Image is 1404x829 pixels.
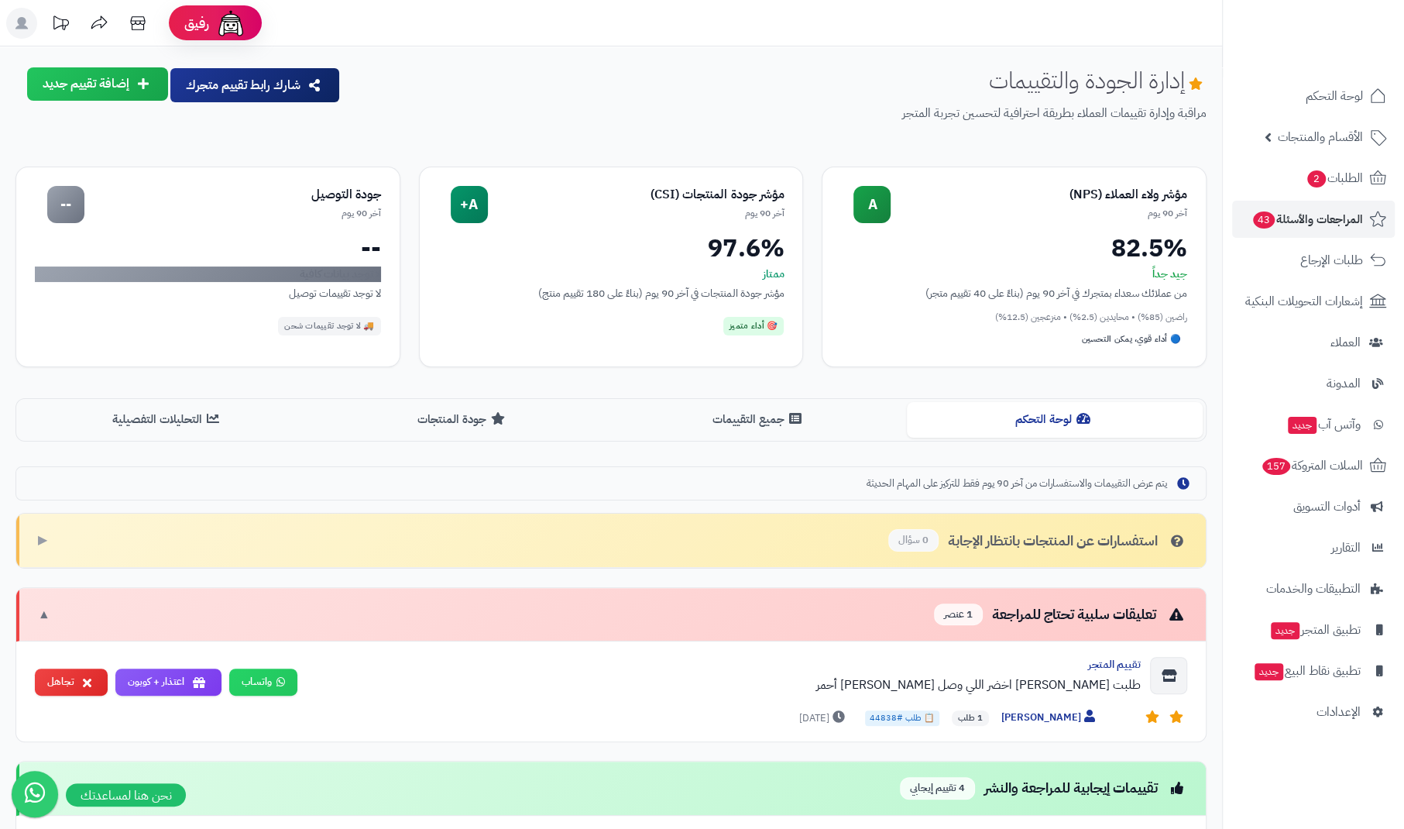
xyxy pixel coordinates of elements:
a: المراجعات والأسئلة43 [1232,201,1395,238]
a: تحديثات المنصة [41,8,80,43]
span: إشعارات التحويلات البنكية [1245,291,1363,312]
a: الطلبات2 [1232,160,1395,197]
span: الطلبات [1306,167,1363,189]
div: مؤشر ولاء العملاء (NPS) [891,186,1187,204]
span: المراجعات والأسئلة [1251,208,1363,230]
img: ai-face.png [215,8,246,39]
span: جديد [1288,417,1316,434]
div: -- [47,186,84,223]
span: رفيق [184,14,209,33]
span: جديد [1255,663,1283,680]
span: تطبيق نقاط البيع [1253,660,1361,682]
button: جودة المنتجات [315,402,611,437]
span: تطبيق المتجر [1269,619,1361,641]
span: العملاء [1330,332,1361,353]
span: 📋 طلب #44838 [865,710,939,726]
div: راضين (85%) • محايدين (2.5%) • منزعجين (12.5%) [841,311,1187,324]
button: شارك رابط تقييم متجرك [170,68,339,102]
div: لا توجد بيانات كافية [35,267,381,282]
div: جودة التوصيل [84,186,381,204]
span: [DATE] [799,710,849,726]
a: التطبيقات والخدمات [1232,570,1395,607]
div: 🚚 لا توجد تقييمات شحن [278,317,381,335]
span: التطبيقات والخدمات [1266,578,1361,600]
span: 157 [1262,458,1290,475]
div: لا توجد تقييمات توصيل [35,285,381,301]
span: 0 سؤال [888,529,939,552]
span: وآتس آب [1286,414,1361,435]
span: يتم عرض التقييمات والاستفسارات من آخر 90 يوم فقط للتركيز على المهام الحديثة [867,476,1167,491]
a: العملاء [1232,324,1395,361]
div: تقييم المتجر [310,657,1141,672]
a: أدوات التسويق [1232,488,1395,525]
span: 4 تقييم إيجابي [900,777,975,800]
button: لوحة التحكم [907,402,1203,437]
div: A+ [451,186,488,223]
a: طلبات الإرجاع [1232,242,1395,279]
span: [PERSON_NAME] [1001,710,1099,726]
button: التحليلات التفصيلية [19,402,315,437]
span: ▶ [38,531,47,549]
span: التقارير [1331,537,1361,559]
span: 1 طلب [952,710,989,726]
button: جميع التقييمات [611,402,907,437]
a: وآتس آبجديد [1232,406,1395,443]
button: إضافة تقييم جديد [27,67,168,101]
div: 82.5% [841,236,1187,260]
span: طلبات الإرجاع [1300,249,1363,271]
span: ▼ [38,606,50,624]
span: الإعدادات [1316,701,1361,723]
a: إشعارات التحويلات البنكية [1232,283,1395,320]
button: اعتذار + كوبون [115,669,221,696]
div: طلبت [PERSON_NAME] اخضر اللي وصل [PERSON_NAME] أحمر [310,676,1141,694]
div: مؤشر جودة المنتجات (CSI) [488,186,784,204]
a: واتساب [229,669,297,696]
span: جديد [1271,622,1299,639]
div: -- [35,236,381,260]
div: استفسارات عن المنتجات بانتظار الإجابة [888,529,1187,552]
div: آخر 90 يوم [891,207,1187,220]
span: السلات المتروكة [1261,455,1363,476]
h1: إدارة الجودة والتقييمات [989,67,1207,93]
span: لوحة التحكم [1306,85,1363,107]
p: مراقبة وإدارة تقييمات العملاء بطريقة احترافية لتحسين تجربة المتجر [353,105,1207,122]
span: 2 [1307,170,1326,187]
div: مؤشر جودة المنتجات في آخر 90 يوم (بناءً على 180 تقييم منتج) [438,285,784,301]
span: المدونة [1327,373,1361,394]
div: ممتاز [438,267,784,282]
div: 97.6% [438,236,784,260]
a: السلات المتروكة157 [1232,447,1395,484]
a: الإعدادات [1232,693,1395,731]
div: من عملائك سعداء بمتجرك في آخر 90 يوم (بناءً على 40 تقييم متجر) [841,285,1187,301]
div: تقييمات إيجابية للمراجعة والنشر [900,777,1187,800]
a: تطبيق نقاط البيعجديد [1232,652,1395,690]
div: A [853,186,891,223]
div: 🔵 أداء قوي، يمكن التحسين [1076,330,1187,349]
a: تطبيق المتجرجديد [1232,611,1395,648]
span: 43 [1253,212,1275,229]
div: آخر 90 يوم [488,207,784,220]
div: 🎯 أداء متميز [723,317,784,335]
div: آخر 90 يوم [84,207,381,220]
span: أدوات التسويق [1293,496,1361,518]
a: المدونة [1232,365,1395,402]
a: لوحة التحكم [1232,77,1395,115]
div: جيد جداً [841,267,1187,282]
button: تجاهل [35,669,108,696]
span: الأقسام والمنتجات [1278,126,1363,148]
div: تعليقات سلبية تحتاج للمراجعة [934,604,1187,626]
a: التقارير [1232,529,1395,566]
span: 1 عنصر [934,604,983,626]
